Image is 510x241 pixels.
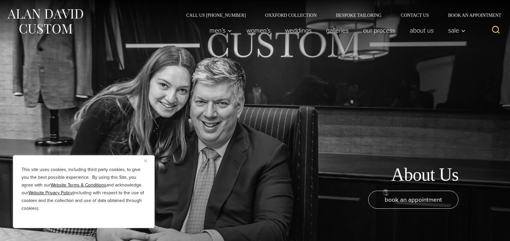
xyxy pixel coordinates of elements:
[202,24,469,37] nav: Primary Navigation
[391,164,458,186] h1: About Us
[177,13,504,17] nav: Secondary Navigation
[448,27,466,34] span: Sale
[403,24,441,37] a: About Us
[488,23,504,38] button: View Search Form
[391,13,438,17] a: Contact Us
[239,24,278,37] a: Women’s
[326,13,391,17] a: Bespoke Tailoring
[28,189,72,196] a: Website Privacy Policy
[144,157,152,165] button: Close
[22,166,146,212] p: This site uses cookies, including third party cookies, to give you the best possible experience. ...
[144,159,147,162] img: Close
[177,13,255,17] a: Call Us [PHONE_NUMBER]
[51,182,106,188] a: Website Terms & Conditions
[319,24,356,37] a: Galleries
[368,191,458,209] a: book an appointment
[255,13,326,17] a: Oxxford Collection
[385,195,442,204] span: book an appointment
[356,24,403,37] a: Our Process
[209,27,232,34] span: Men’s
[6,7,84,36] img: Alan David Custom
[438,13,504,17] a: Book an Appointment
[278,24,319,37] a: weddings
